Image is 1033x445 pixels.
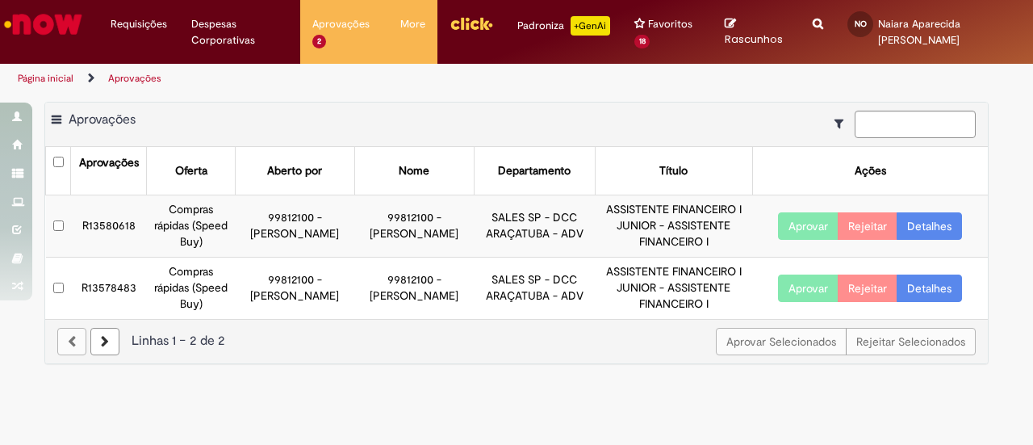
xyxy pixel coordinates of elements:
[2,8,85,40] img: ServiceNow
[834,118,851,129] i: Mostrar filtros para: Suas Solicitações
[778,212,839,240] button: Aprovar
[517,16,610,36] div: Padroniza
[595,258,752,319] td: ASSISTENTE FINANCEIRO I JUNIOR - ASSISTENTE FINANCEIRO I
[648,16,692,32] span: Favoritos
[474,258,595,319] td: SALES SP - DCC ARAÇATUBA - ADV
[855,163,886,179] div: Ações
[474,195,595,258] td: SALES SP - DCC ARAÇATUBA - ADV
[838,212,897,240] button: Rejeitar
[71,195,147,258] td: R13580618
[399,163,429,179] div: Nome
[267,163,322,179] div: Aberto por
[778,275,839,302] button: Aprovar
[855,19,867,29] span: NO
[634,35,650,48] span: 18
[57,332,976,351] div: Linhas 1 − 2 de 2
[12,64,676,94] ul: Trilhas de página
[18,72,73,85] a: Página inicial
[878,17,960,47] span: Naiara Aparecida [PERSON_NAME]
[725,31,783,47] span: Rascunhos
[69,111,136,128] span: Aprovações
[236,258,355,319] td: 99812100 - [PERSON_NAME]
[571,16,610,36] p: +GenAi
[659,163,688,179] div: Título
[400,16,425,32] span: More
[108,72,161,85] a: Aprovações
[146,195,235,258] td: Compras rápidas (Speed Buy)
[191,16,289,48] span: Despesas Corporativas
[175,163,207,179] div: Oferta
[897,212,962,240] a: Detalhes
[354,258,474,319] td: 99812100 - [PERSON_NAME]
[312,35,326,48] span: 2
[79,155,139,171] div: Aprovações
[897,275,962,302] a: Detalhes
[236,195,355,258] td: 99812100 - [PERSON_NAME]
[71,147,147,195] th: Aprovações
[725,17,788,47] a: Rascunhos
[838,275,897,302] button: Rejeitar
[146,258,235,319] td: Compras rápidas (Speed Buy)
[71,258,147,319] td: R13578483
[312,16,370,32] span: Aprovações
[595,195,752,258] td: ASSISTENTE FINANCEIRO I JUNIOR - ASSISTENTE FINANCEIRO I
[450,11,493,36] img: click_logo_yellow_360x200.png
[111,16,167,32] span: Requisições
[354,195,474,258] td: 99812100 - [PERSON_NAME]
[498,163,571,179] div: Departamento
